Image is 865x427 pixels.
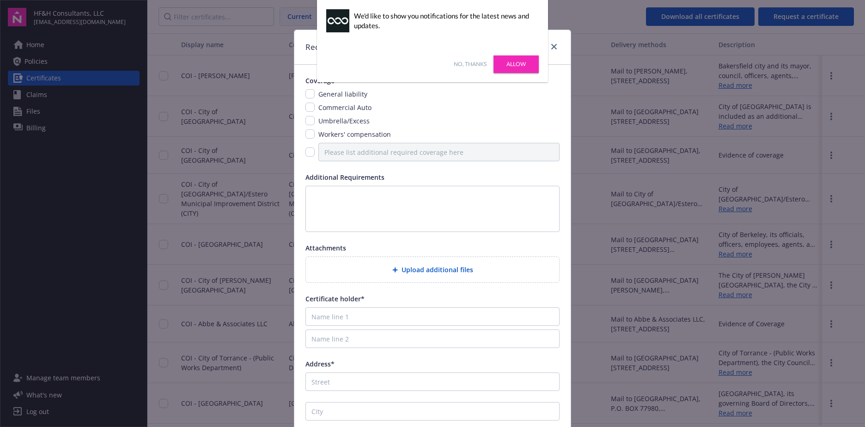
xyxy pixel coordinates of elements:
[305,76,335,85] span: Coverage
[305,307,560,326] input: Name line 1
[318,143,560,161] input: Please list additional required coverage here
[402,265,473,274] span: Upload additional files
[305,256,560,283] div: Upload additional files
[305,329,560,348] input: Name line 2
[305,41,379,53] h1: Request a certificate
[318,130,391,139] span: Workers' compensation
[318,116,370,125] span: Umbrella/Excess
[318,90,367,98] span: General liability
[305,372,560,391] input: Street
[305,294,365,303] span: Certificate holder*
[305,360,335,368] span: Address*
[354,11,534,30] div: We'd like to show you notifications for the latest news and updates.
[454,60,487,68] a: No, thanks
[305,244,346,252] span: Attachments
[305,402,560,421] input: City
[318,103,372,112] span: Commercial Auto
[493,55,539,73] a: Allow
[305,173,384,182] span: Additional Requirements
[548,41,560,52] a: close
